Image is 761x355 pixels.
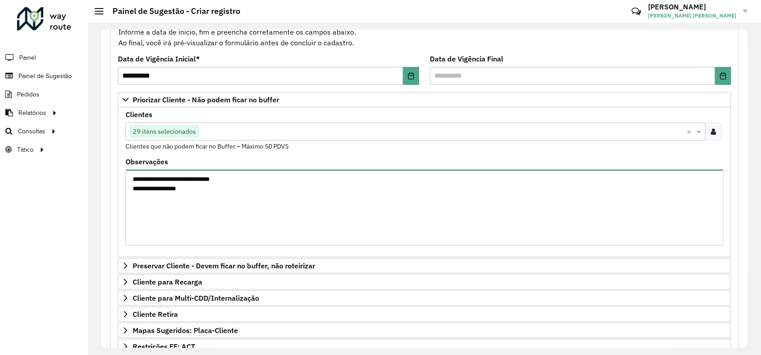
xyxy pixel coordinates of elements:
[118,323,731,338] a: Mapas Sugeridos: Placa-Cliente
[118,53,200,64] label: Data de Vigência Inicial
[18,71,72,81] span: Painel de Sugestão
[118,258,731,273] a: Preservar Cliente - Devem ficar no buffer, não roteirizar
[125,142,289,150] small: Clientes que não podem ficar no Buffer – Máximo 50 PDVS
[133,294,259,302] span: Cliente para Multi-CDD/Internalização
[125,109,152,120] label: Clientes
[118,307,731,322] a: Cliente Retira
[133,343,195,350] span: Restrições FF: ACT
[118,92,731,107] a: Priorizar Cliente - Não podem ficar no buffer
[118,107,731,257] div: Priorizar Cliente - Não podem ficar no buffer
[18,108,46,118] span: Relatórios
[125,156,168,167] label: Observações
[19,53,36,62] span: Painel
[403,67,419,85] button: Choose Date
[18,127,45,136] span: Consultas
[17,90,39,99] span: Pedidos
[430,53,503,64] label: Data de Vigência Final
[715,67,731,85] button: Choose Date
[648,3,736,11] h3: [PERSON_NAME]
[133,262,315,269] span: Preservar Cliente - Devem ficar no buffer, não roteirizar
[104,6,240,16] h2: Painel de Sugestão - Criar registro
[627,2,646,21] a: Contato Rápido
[118,339,731,354] a: Restrições FF: ACT
[648,12,736,20] span: [PERSON_NAME] [PERSON_NAME]
[133,311,178,318] span: Cliente Retira
[118,290,731,306] a: Cliente para Multi-CDD/Internalização
[118,15,731,48] div: Informe a data de inicio, fim e preencha corretamente os campos abaixo. Ao final, você irá pré-vi...
[130,126,198,137] span: 29 itens selecionados
[687,126,694,137] span: Clear all
[133,96,279,103] span: Priorizar Cliente - Não podem ficar no buffer
[133,327,238,334] span: Mapas Sugeridos: Placa-Cliente
[17,145,34,154] span: Tático
[118,274,731,289] a: Cliente para Recarga
[133,278,202,285] span: Cliente para Recarga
